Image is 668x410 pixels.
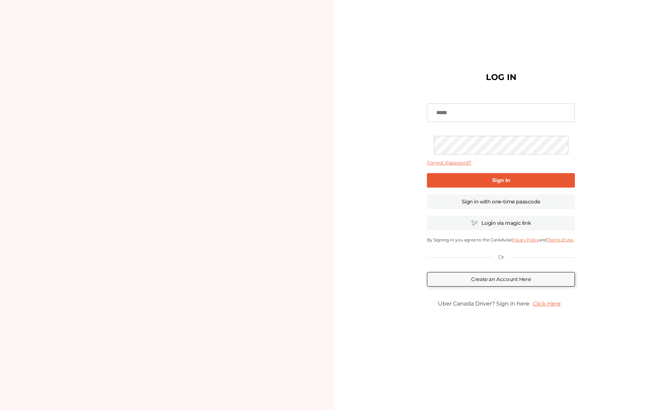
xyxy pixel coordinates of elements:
img: magic_icon.32c66aac.svg [471,220,478,226]
a: Login via magic link [427,216,575,230]
span: Uber Canada Driver? Sign in here [438,300,529,307]
b: Sign In [492,177,510,183]
a: Sign in with one-time passcode [427,194,575,209]
a: Create an Account Here [427,272,575,287]
a: Sign In [427,173,575,188]
p: By Signing In you agree to the CarAdvise and . [427,237,575,242]
a: Terms of Use [547,237,574,242]
a: Click Here [529,297,564,310]
a: Privacy Policy [511,237,539,242]
p: Or [498,253,504,261]
a: Forgot Password? [427,160,471,166]
h1: LOG IN [486,74,516,81]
